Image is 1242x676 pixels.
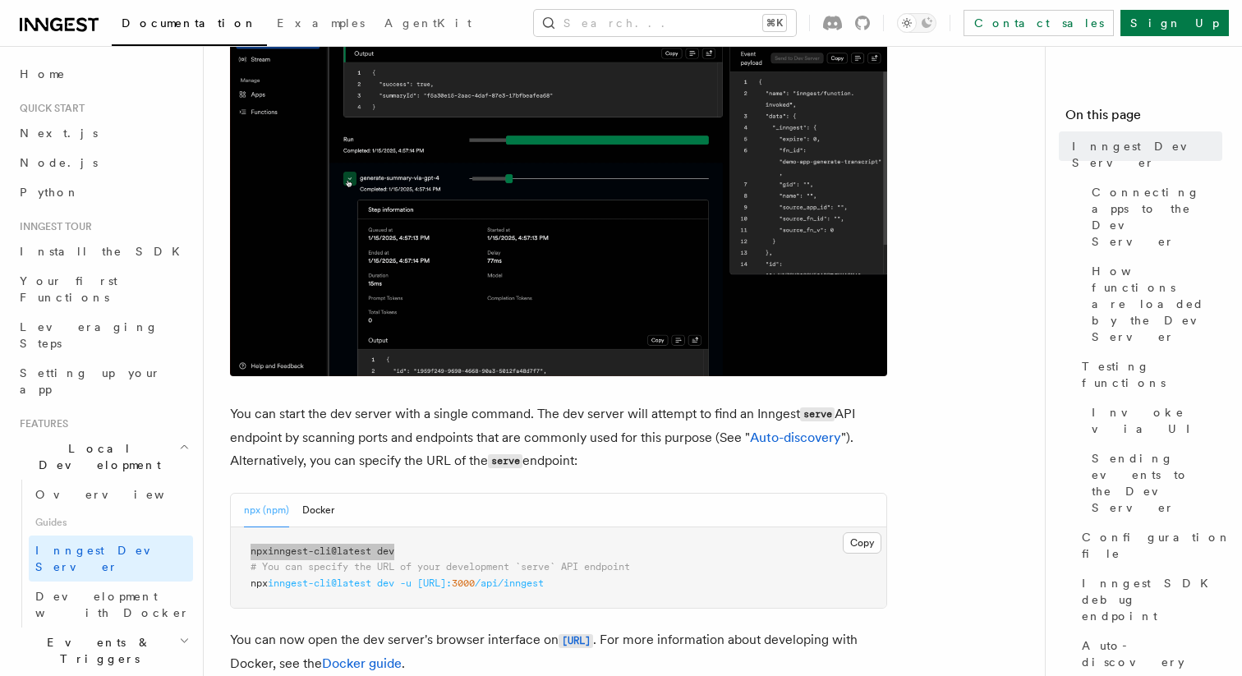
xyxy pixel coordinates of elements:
[20,320,159,350] span: Leveraging Steps
[13,480,193,628] div: Local Development
[35,590,190,619] span: Development with Docker
[230,402,887,473] p: You can start the dev server with a single command. The dev server will attempt to find an Innges...
[384,16,471,30] span: AgentKit
[322,655,402,671] a: Docker guide
[1092,404,1222,437] span: Invoke via UI
[800,407,835,421] code: serve
[377,577,394,589] span: dev
[452,577,475,589] span: 3000
[559,634,593,648] code: [URL]
[268,577,371,589] span: inngest-cli@latest
[35,544,176,573] span: Inngest Dev Server
[1085,177,1222,256] a: Connecting apps to the Dev Server
[13,312,193,358] a: Leveraging Steps
[763,15,786,31] kbd: ⌘K
[251,577,268,589] span: npx
[1065,105,1222,131] h4: On this page
[1072,138,1222,171] span: Inngest Dev Server
[13,102,85,115] span: Quick start
[302,494,334,527] button: Docker
[112,5,267,46] a: Documentation
[13,440,179,473] span: Local Development
[1075,522,1222,568] a: Configuration file
[277,16,365,30] span: Examples
[1082,637,1222,670] span: Auto-discovery
[230,628,887,675] p: You can now open the dev server's browser interface on . For more information about developing wi...
[20,186,80,199] span: Python
[29,480,193,509] a: Overview
[1082,529,1231,562] span: Configuration file
[400,577,412,589] span: -u
[1082,358,1222,391] span: Testing functions
[13,118,193,148] a: Next.js
[13,358,193,404] a: Setting up your app
[251,561,630,573] span: # You can specify the URL of your development `serve` API endpoint
[13,634,179,667] span: Events & Triggers
[1065,131,1222,177] a: Inngest Dev Server
[13,434,193,480] button: Local Development
[559,632,593,647] a: [URL]
[244,494,289,527] button: npx (npm)
[843,532,881,554] button: Copy
[1075,352,1222,398] a: Testing functions
[13,628,193,674] button: Events & Triggers
[534,10,796,36] button: Search...⌘K
[20,366,161,396] span: Setting up your app
[897,13,936,33] button: Toggle dark mode
[964,10,1114,36] a: Contact sales
[1120,10,1229,36] a: Sign Up
[29,509,193,536] span: Guides
[13,59,193,89] a: Home
[1082,575,1222,624] span: Inngest SDK debug endpoint
[13,237,193,266] a: Install the SDK
[377,545,394,557] span: dev
[20,66,66,82] span: Home
[417,577,452,589] span: [URL]:
[1092,263,1222,345] span: How functions are loaded by the Dev Server
[35,488,205,501] span: Overview
[488,454,522,468] code: serve
[475,577,544,589] span: /api/inngest
[1075,568,1222,631] a: Inngest SDK debug endpoint
[1085,444,1222,522] a: Sending events to the Dev Server
[1085,256,1222,352] a: How functions are loaded by the Dev Server
[13,266,193,312] a: Your first Functions
[20,245,190,258] span: Install the SDK
[1092,184,1222,250] span: Connecting apps to the Dev Server
[20,156,98,169] span: Node.js
[122,16,257,30] span: Documentation
[13,220,92,233] span: Inngest tour
[29,536,193,582] a: Inngest Dev Server
[1085,398,1222,444] a: Invoke via UI
[267,5,375,44] a: Examples
[268,545,371,557] span: inngest-cli@latest
[13,148,193,177] a: Node.js
[20,126,98,140] span: Next.js
[1092,450,1222,516] span: Sending events to the Dev Server
[13,177,193,207] a: Python
[251,545,268,557] span: npx
[29,582,193,628] a: Development with Docker
[20,274,117,304] span: Your first Functions
[375,5,481,44] a: AgentKit
[750,430,841,445] a: Auto-discovery
[13,417,68,430] span: Features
